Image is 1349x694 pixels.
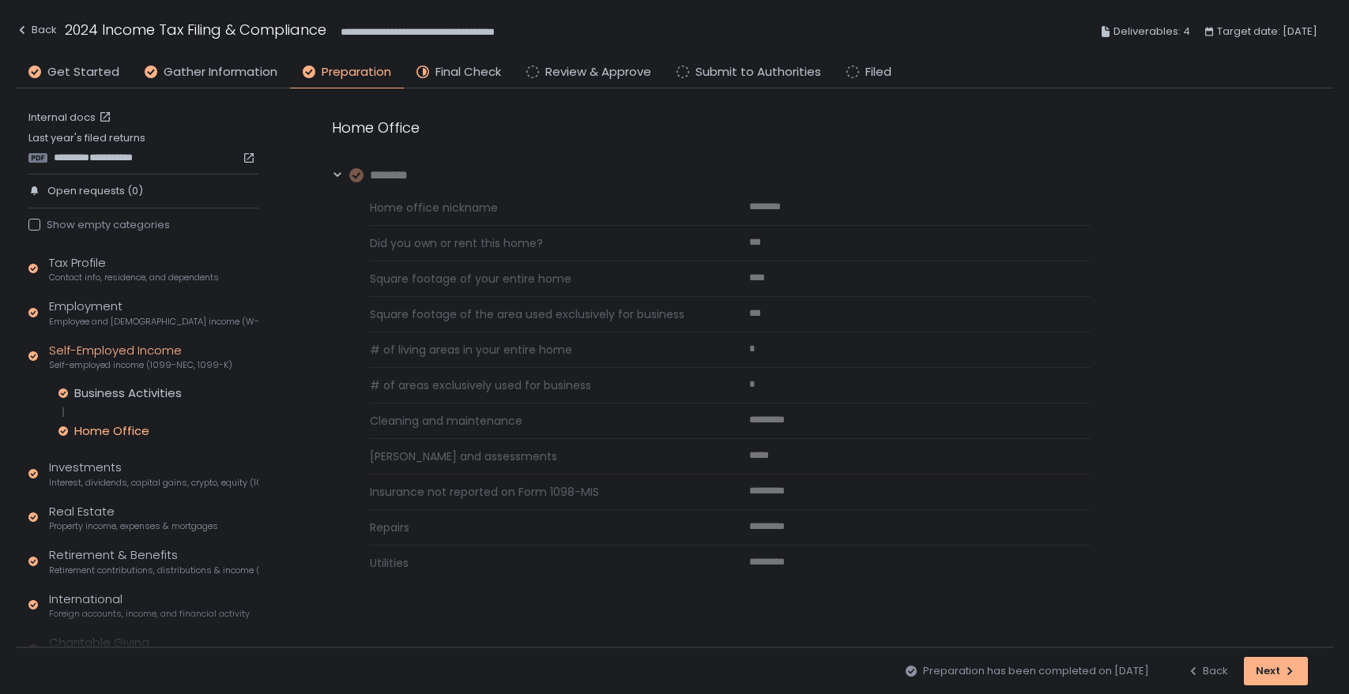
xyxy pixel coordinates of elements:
[923,664,1149,678] span: Preparation has been completed on [DATE]
[370,306,711,322] span: Square footage of the area used exclusively for business
[49,520,218,532] span: Property income, expenses & mortgages
[370,520,711,535] span: Repairs
[164,63,277,81] span: Gather Information
[28,131,258,164] div: Last year's filed returns
[49,272,219,283] span: Contact info, residence, and dependents
[370,484,711,500] span: Insurance not reported on Form 1098-MIS
[370,555,711,571] span: Utilities
[370,342,711,358] span: # of living areas in your entire home
[16,19,57,45] button: Back
[74,385,182,401] div: Business Activities
[28,111,115,125] a: Internal docs
[322,63,391,81] span: Preparation
[47,184,143,198] span: Open requests (0)
[49,359,232,371] span: Self-employed income (1099-NEC, 1099-K)
[865,63,891,81] span: Filed
[49,254,219,284] div: Tax Profile
[47,63,119,81] span: Get Started
[49,459,258,489] div: Investments
[49,477,258,489] span: Interest, dividends, capital gains, crypto, equity (1099s, K-1s)
[1256,664,1296,678] div: Next
[49,342,232,372] div: Self-Employed Income
[49,634,179,664] div: Charitable Giving
[49,503,218,533] div: Real Estate
[370,413,711,429] span: Cleaning and maintenance
[1187,664,1228,678] div: Back
[695,63,821,81] span: Submit to Authorities
[435,63,501,81] span: Final Check
[49,608,250,620] span: Foreign accounts, income, and financial activity
[1244,657,1308,685] button: Next
[370,377,711,393] span: # of areas exclusively used for business
[1217,22,1317,41] span: Target date: [DATE]
[49,565,258,576] span: Retirement contributions, distributions & income (1099-R, 5498)
[332,117,1091,138] div: Home Office
[49,546,258,576] div: Retirement & Benefits
[545,63,651,81] span: Review & Approve
[1187,657,1228,685] button: Back
[370,271,711,287] span: Square footage of your entire home
[49,316,258,328] span: Employee and [DEMOGRAPHIC_DATA] income (W-2s)
[49,591,250,621] div: International
[16,21,57,39] div: Back
[370,235,711,251] span: Did you own or rent this home?
[1113,22,1190,41] span: Deliverables: 4
[370,200,711,216] span: Home office nickname
[74,423,149,439] div: Home Office
[370,448,711,464] span: [PERSON_NAME] and assessments
[65,19,326,40] h1: 2024 Income Tax Filing & Compliance
[49,298,258,328] div: Employment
